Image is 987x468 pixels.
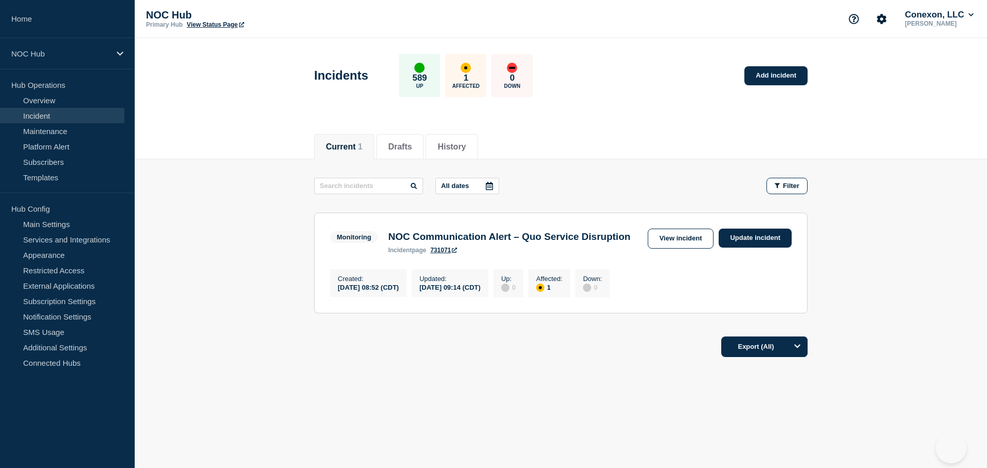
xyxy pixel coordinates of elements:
[583,275,602,283] p: Down :
[504,83,521,89] p: Down
[338,275,399,283] p: Created :
[583,284,591,292] div: disabled
[766,178,808,194] button: Filter
[441,182,469,190] p: All dates
[719,229,792,248] a: Update incident
[510,73,515,83] p: 0
[146,21,182,28] p: Primary Hub
[330,231,378,243] span: Monitoring
[507,63,517,73] div: down
[419,275,481,283] p: Updated :
[461,63,471,73] div: affected
[187,21,244,28] a: View Status Page
[744,66,808,85] a: Add incident
[783,182,799,190] span: Filter
[501,275,516,283] p: Up :
[721,336,808,357] button: Export (All)
[388,142,412,152] button: Drafts
[648,229,714,249] a: View incident
[903,20,976,27] p: [PERSON_NAME]
[536,275,562,283] p: Affected :
[843,8,865,30] button: Support
[903,10,976,20] button: Conexon, LLC
[146,9,352,21] p: NOC Hub
[936,433,966,463] iframe: Help Scout Beacon - Open
[412,73,427,83] p: 589
[536,284,544,292] div: affected
[437,142,466,152] button: History
[11,49,110,58] p: NOC Hub
[501,284,509,292] div: disabled
[430,247,457,254] a: 731071
[536,283,562,292] div: 1
[416,83,423,89] p: Up
[414,63,425,73] div: up
[358,142,362,151] span: 1
[464,73,468,83] p: 1
[583,283,602,292] div: 0
[435,178,499,194] button: All dates
[452,83,480,89] p: Affected
[501,283,516,292] div: 0
[388,231,630,242] h3: NOC Communication Alert – Quo Service Disruption
[787,336,808,357] button: Options
[388,247,426,254] p: page
[326,142,362,152] button: Current 1
[314,178,423,194] input: Search incidents
[388,247,412,254] span: incident
[338,283,399,291] div: [DATE] 08:52 (CDT)
[419,283,481,291] div: [DATE] 09:14 (CDT)
[314,68,368,83] h1: Incidents
[871,8,892,30] button: Account settings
